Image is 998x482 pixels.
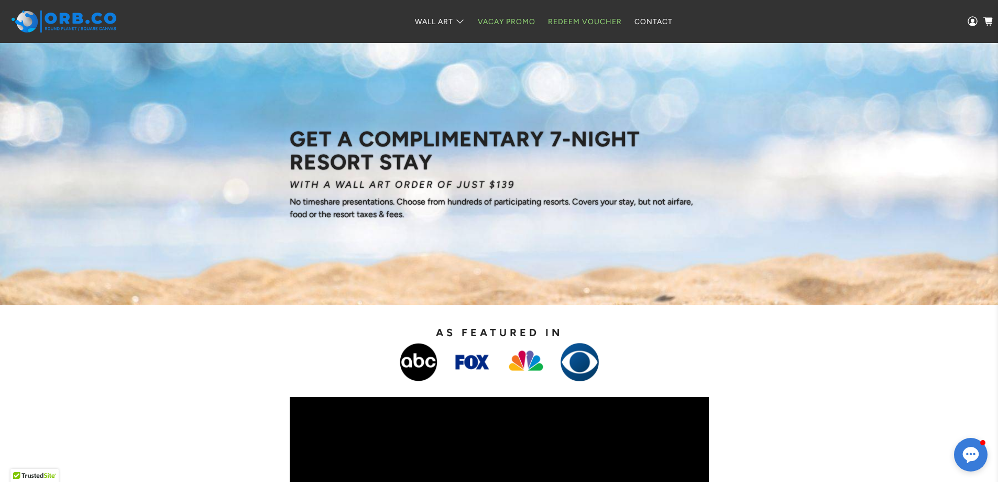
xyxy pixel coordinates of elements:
[409,8,471,36] a: Wall Art
[290,179,515,190] i: WITH A WALL ART ORDER OF JUST $139
[290,127,709,174] h1: GET A COMPLIMENTARY 7-NIGHT RESORT STAY
[628,8,679,36] a: Contact
[954,438,988,472] button: Open chat window
[253,326,745,339] h2: AS FEATURED IN
[471,8,542,36] a: Vacay Promo
[542,8,628,36] a: Redeem Voucher
[290,197,693,219] span: No timeshare presentations. Choose from hundreds of participating resorts. Covers your stay, but ...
